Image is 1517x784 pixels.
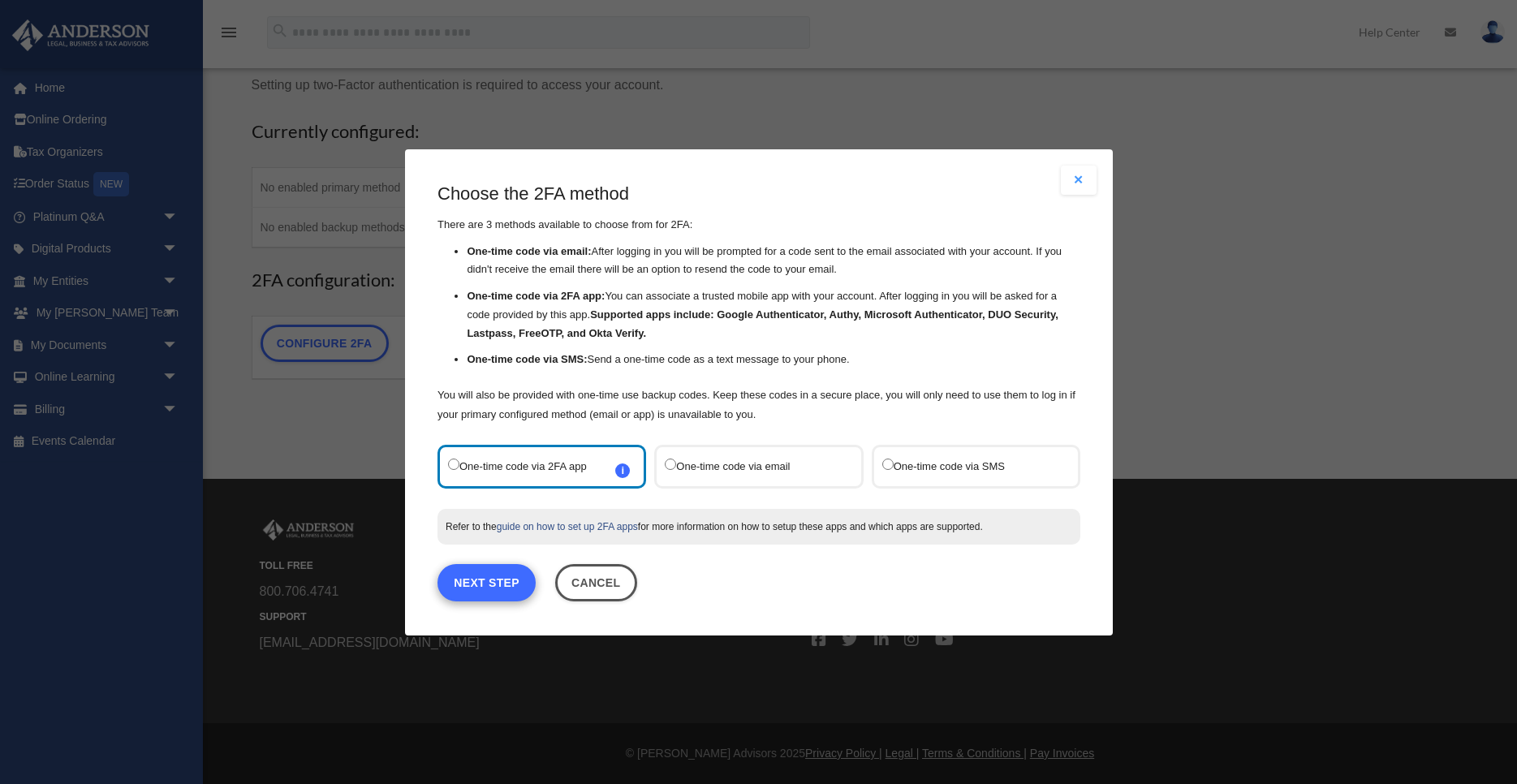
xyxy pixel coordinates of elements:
[448,454,619,477] label: One-time code via 2FA app
[554,563,636,601] button: Close this dialog window
[1061,166,1097,195] button: Close modal
[615,463,630,477] span: i
[467,242,1080,279] li: After logging in you will be prompted for a code sent to the email associated with your account. ...
[437,563,536,601] a: Next Step
[881,454,1053,477] label: One-time code via SMS
[467,353,587,365] strong: One-time code via SMS:
[467,287,1080,342] li: You can associate a trusted mobile app with your account. After logging in you will be asked for ...
[437,385,1080,424] p: You will also be provided with one-time use backup codes. Keep these codes in a secure place, you...
[467,290,605,302] strong: One-time code via 2FA app:
[448,458,459,469] input: One-time code via 2FA appi
[467,351,1080,369] li: Send a one-time code as a text message to your phone.
[437,182,1080,424] div: There are 3 methods available to choose from for 2FA:
[496,520,637,532] a: guide on how to set up 2FA apps
[437,508,1080,544] div: Refer to the for more information on how to setup these apps and which apps are supported.
[467,244,591,256] strong: One-time code via email:
[665,454,836,477] label: One-time code via email
[467,308,1058,339] strong: Supported apps include: Google Authenticator, Authy, Microsoft Authenticator, DUO Security, Lastp...
[437,182,1080,207] h3: Choose the 2FA method
[665,458,676,469] input: One-time code via email
[881,458,893,469] input: One-time code via SMS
